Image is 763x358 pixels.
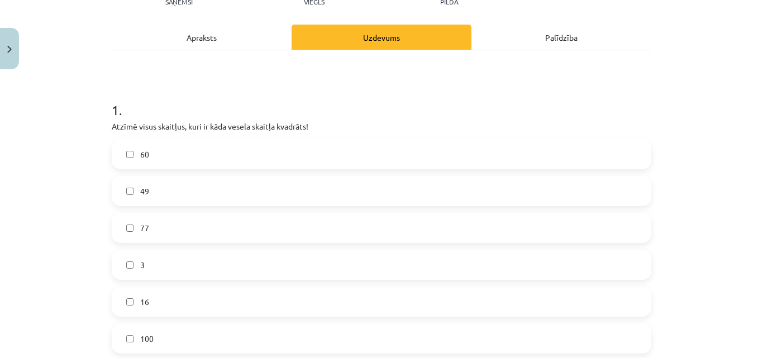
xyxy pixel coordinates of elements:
[112,83,651,117] h1: 1 .
[140,259,145,271] span: 3
[471,25,651,50] div: Palīdzība
[140,333,154,345] span: 100
[140,296,149,308] span: 16
[112,25,292,50] div: Apraksts
[126,225,133,232] input: 77
[292,25,471,50] div: Uzdevums
[140,149,149,160] span: 60
[126,261,133,269] input: 3
[140,185,149,197] span: 49
[126,188,133,195] input: 49
[112,121,651,132] p: Atzīmē visus skaitļus, kuri ir kāda vesela skaitļa kvadrāts!
[126,151,133,158] input: 60
[126,335,133,342] input: 100
[140,222,149,234] span: 77
[7,46,12,53] img: icon-close-lesson-0947bae3869378f0d4975bcd49f059093ad1ed9edebbc8119c70593378902aed.svg
[126,298,133,306] input: 16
